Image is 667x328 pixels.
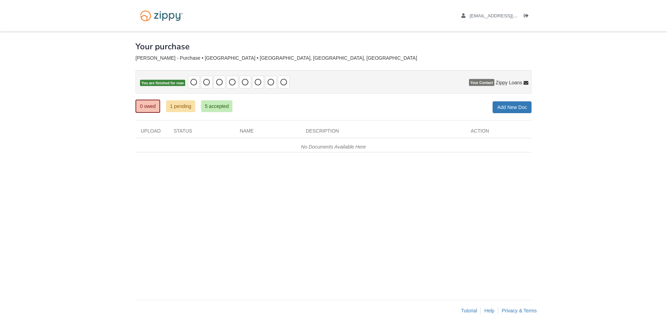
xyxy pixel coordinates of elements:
img: Logo [135,7,187,25]
a: edit profile [461,13,549,20]
em: No Documents Available Here [301,144,366,150]
a: 1 pending [166,100,195,112]
h1: Your purchase [135,42,190,51]
div: Description [300,127,466,138]
a: 5 accepted [201,100,233,112]
div: Name [234,127,300,138]
div: Upload [135,127,168,138]
div: Action [466,127,532,138]
span: Your Contact [469,79,494,86]
span: Zippy Loans [496,79,522,86]
a: Log out [524,13,532,20]
span: txchris93@aol.com [470,13,549,18]
a: Privacy & Terms [502,308,537,313]
div: [PERSON_NAME] - Purchase • [GEOGRAPHIC_DATA] • [GEOGRAPHIC_DATA], [GEOGRAPHIC_DATA], [GEOGRAPHIC_... [135,55,532,61]
a: Add New Doc [493,101,532,113]
a: 0 owed [135,100,160,113]
span: You are finished for now [140,80,185,86]
a: Help [484,308,494,313]
div: Status [168,127,234,138]
a: Tutorial [461,308,477,313]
